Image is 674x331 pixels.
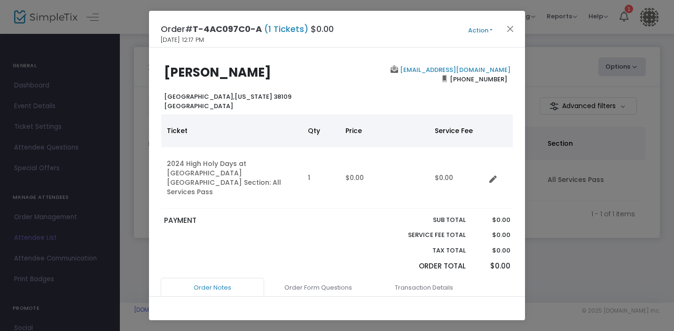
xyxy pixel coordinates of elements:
[452,25,509,36] button: Action
[386,230,466,240] p: Service Fee Total
[447,71,510,87] span: [PHONE_NUMBER]
[386,215,466,225] p: Sub total
[398,65,510,74] a: [EMAIL_ADDRESS][DOMAIN_NAME]
[302,114,340,147] th: Qty
[340,114,429,147] th: Price
[262,23,311,35] span: (1 Tickets)
[161,35,204,45] span: [DATE] 12:17 PM
[161,23,334,35] h4: Order# $0.00
[475,230,510,240] p: $0.00
[340,147,429,209] td: $0.00
[161,147,302,209] td: 2024 High Holy Days at [GEOGRAPHIC_DATA] [GEOGRAPHIC_DATA] Section: All Services Pass
[161,278,264,298] a: Order Notes
[475,215,510,225] p: $0.00
[193,23,262,35] span: T-4AC097C0-A
[164,92,291,110] b: [US_STATE] 38109 [GEOGRAPHIC_DATA]
[161,114,513,209] div: Data table
[161,114,302,147] th: Ticket
[386,261,466,272] p: Order Total
[372,278,476,298] a: Transaction Details
[475,261,510,272] p: $0.00
[164,64,271,81] b: [PERSON_NAME]
[475,246,510,255] p: $0.00
[386,246,466,255] p: Tax Total
[164,92,235,101] span: [GEOGRAPHIC_DATA],
[164,215,333,226] p: PAYMENT
[504,23,517,35] button: Close
[429,147,486,209] td: $0.00
[266,278,370,298] a: Order Form Questions
[429,114,486,147] th: Service Fee
[302,147,340,209] td: 1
